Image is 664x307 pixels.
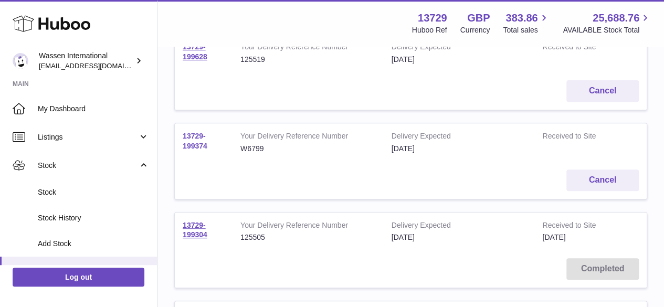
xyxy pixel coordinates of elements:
div: Wassen International [39,51,133,71]
span: 25,688.76 [593,11,639,25]
strong: Delivery Expected [392,42,527,55]
span: My Dashboard [38,104,149,114]
strong: Your Delivery Reference Number [240,220,376,233]
span: Stock History [38,213,149,223]
div: W6799 [240,144,376,154]
strong: GBP [467,11,490,25]
strong: Your Delivery Reference Number [240,131,376,144]
span: Listings [38,132,138,142]
strong: Received to Site [542,220,612,233]
strong: Your Delivery Reference Number [240,42,376,55]
a: 383.86 Total sales [503,11,550,35]
button: Cancel [566,80,639,102]
span: Total sales [503,25,550,35]
strong: Received to Site [542,42,612,55]
div: [DATE] [392,144,527,154]
a: Log out [13,268,144,287]
img: internalAdmin-13729@internal.huboo.com [13,53,28,69]
span: 383.86 [505,11,537,25]
span: AVAILABLE Stock Total [563,25,651,35]
strong: Delivery Expected [392,220,527,233]
span: Stock [38,187,149,197]
div: [DATE] [392,55,527,65]
a: 13729-199304 [183,221,207,239]
strong: Delivery Expected [392,131,527,144]
span: [EMAIL_ADDRESS][DOMAIN_NAME] [39,61,154,70]
div: [DATE] [392,232,527,242]
a: 25,688.76 AVAILABLE Stock Total [563,11,651,35]
button: Cancel [566,170,639,191]
span: Add Stock [38,239,149,249]
a: 13729-199374 [183,132,207,150]
div: Huboo Ref [412,25,447,35]
strong: 13729 [418,11,447,25]
span: [DATE] [542,233,565,241]
div: 125505 [240,232,376,242]
div: Currency [460,25,490,35]
span: Stock [38,161,138,171]
strong: Received to Site [542,131,612,144]
div: 125519 [240,55,376,65]
span: Delivery History [38,264,149,274]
